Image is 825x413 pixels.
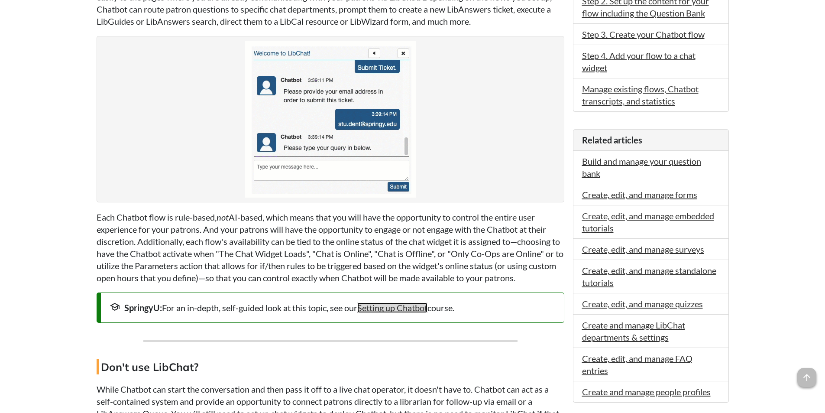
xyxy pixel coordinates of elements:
[797,368,816,387] span: arrow_upward
[582,84,699,106] a: Manage existing flows, Chatbot transcripts, and statistics
[582,320,685,342] a: Create and manage LibChat departments & settings
[97,211,564,284] p: Each Chatbot flow is rule-based, AI-based, which means that you will have the opportunity to cont...
[582,387,711,397] a: Create and manage people profiles
[582,211,714,233] a: Create, edit, and manage embedded tutorials
[217,212,229,222] em: not
[582,244,704,254] a: Create, edit, and manage surveys
[582,189,697,200] a: Create, edit, and manage forms
[110,302,555,314] div: For an in-depth, self-guided look at this topic, see our course.
[582,156,701,179] a: Build and manage your question bank
[245,41,416,198] img: Example chatbot flow
[582,135,642,145] span: Related articles
[582,299,703,309] a: Create, edit, and manage quizzes
[97,359,564,374] h4: Don't use LibChat?
[357,302,427,313] a: Setting up Chatbot
[582,353,692,376] a: Create, edit, and manage FAQ entries
[582,265,716,288] a: Create, edit, and manage standalone tutorials
[582,29,705,39] a: Step 3. Create your Chatbot flow
[110,302,120,312] span: school
[797,369,816,379] a: arrow_upward
[582,50,696,73] a: Step 4. Add your flow to a chat widget
[124,302,162,313] strong: SpringyU:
